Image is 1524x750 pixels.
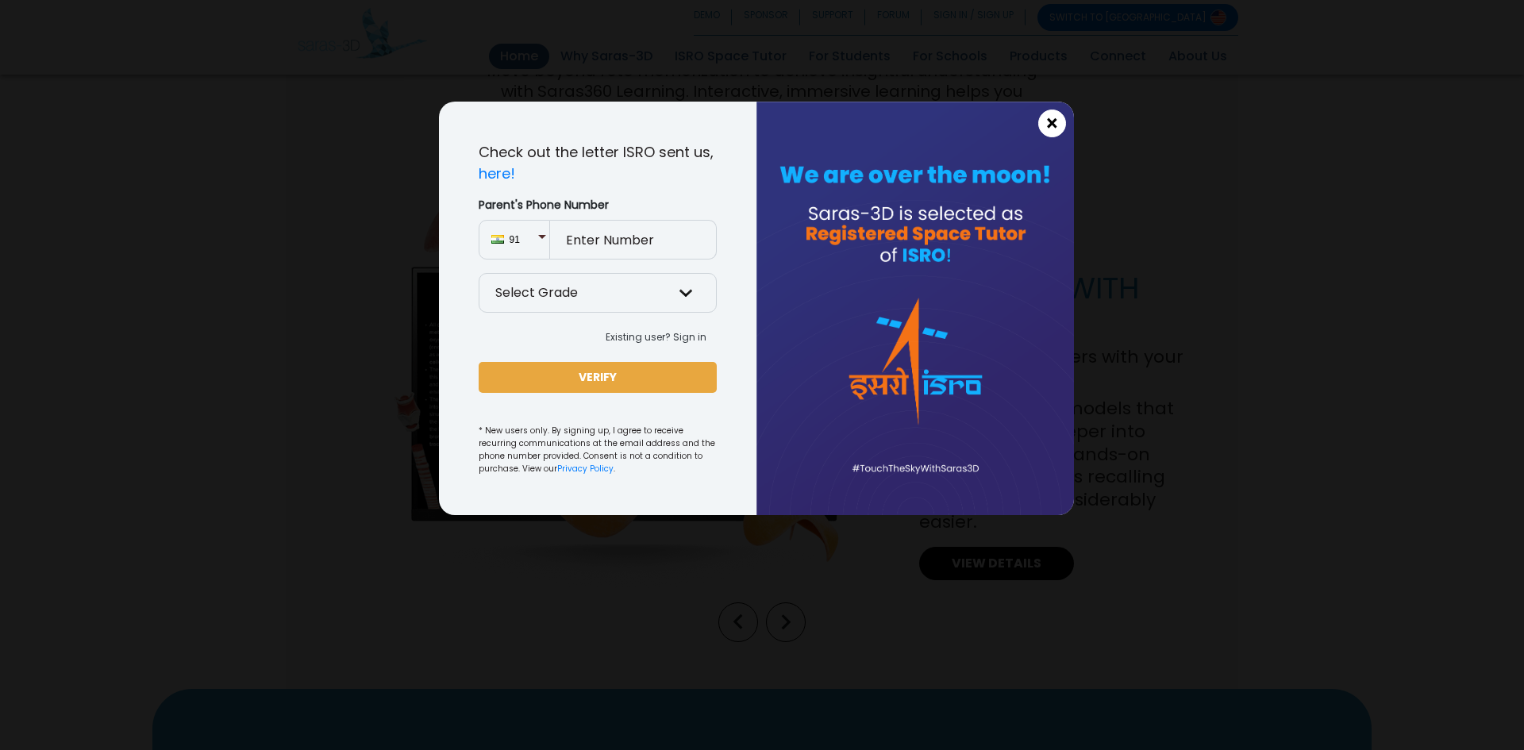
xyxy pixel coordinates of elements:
[595,325,717,349] button: Existing user? Sign in
[1038,110,1066,137] button: Close
[550,220,717,260] input: Enter Number
[557,463,614,475] a: Privacy Policy
[479,362,717,393] button: VERIFY
[510,233,537,247] span: 91
[479,163,515,183] a: here!
[479,141,717,184] p: Check out the letter ISRO sent us,
[479,197,717,213] label: Parent's Phone Number
[1045,113,1059,134] span: ×
[479,425,717,475] small: * New users only. By signing up, I agree to receive recurring communications at the email address...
